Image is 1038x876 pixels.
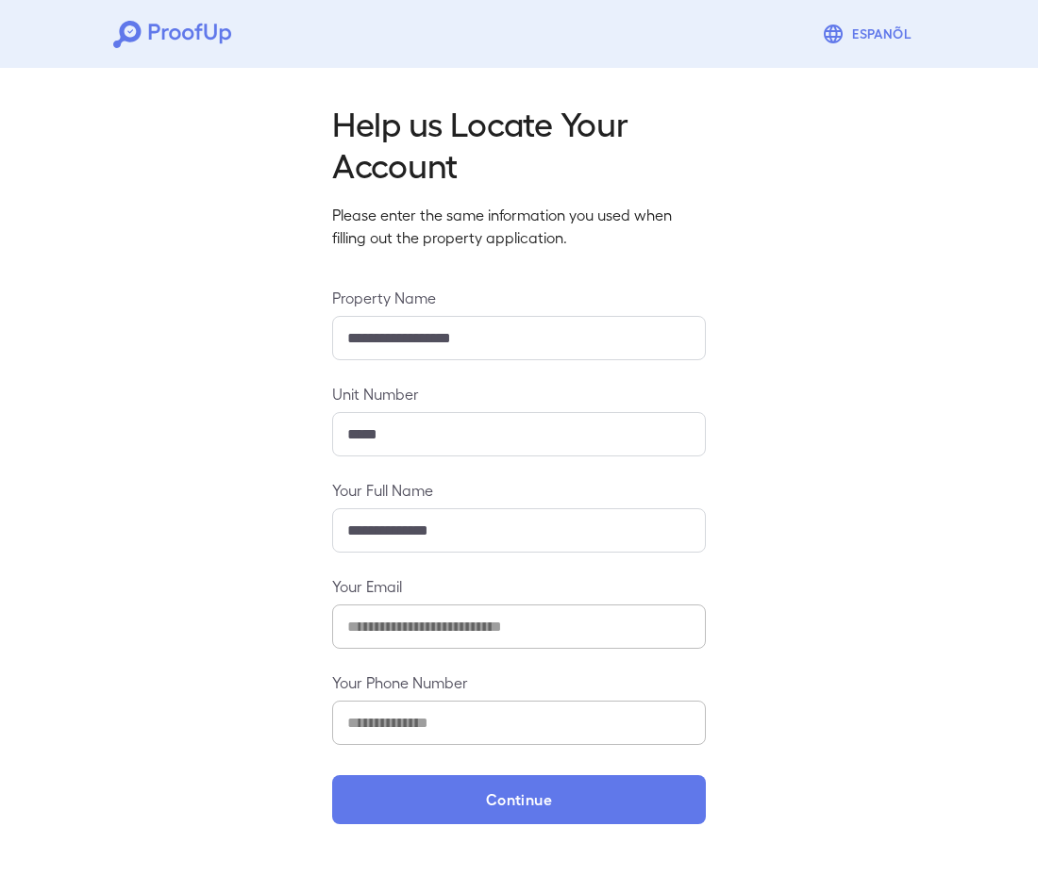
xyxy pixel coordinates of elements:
label: Unit Number [332,383,706,405]
p: Please enter the same information you used when filling out the property application. [332,204,706,249]
label: Your Full Name [332,479,706,501]
button: Espanõl [814,15,925,53]
label: Property Name [332,287,706,308]
label: Your Email [332,575,706,597]
label: Your Phone Number [332,671,706,693]
button: Continue [332,775,706,824]
h2: Help us Locate Your Account [332,102,706,185]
